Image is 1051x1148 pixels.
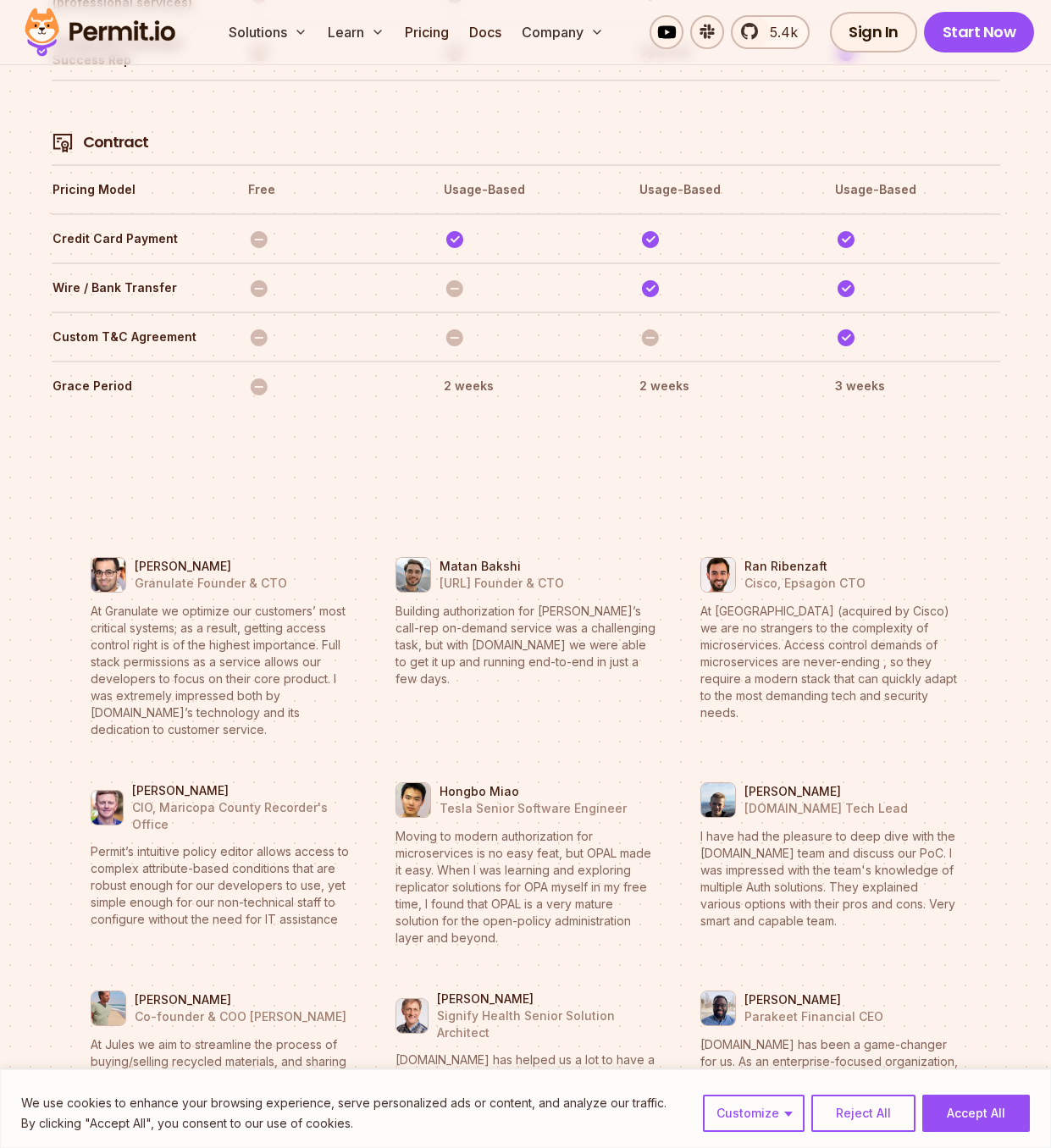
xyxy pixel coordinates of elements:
[924,12,1035,52] a: Start Now
[701,986,735,1030] img: Jowanza Joseph | Parakeet Financial CEO
[437,991,656,1007] p: [PERSON_NAME]
[834,373,999,400] th: 3 weeks
[132,799,351,833] p: CIO, Maricopa County Recorder's Office
[440,783,627,800] p: Hongbo Miao
[639,176,804,203] th: Usage-Based
[17,3,183,61] img: Permit logo
[91,786,123,830] img: Nate Young | CIO, Maricopa County Recorder's Office
[440,575,564,592] p: [URL] Founder & CTO
[91,603,351,738] blockquote: At Granulate we optimize our customers’ most critical systems; as a result, getting access contro...
[135,575,287,592] p: Granulate Founder & CTO
[437,1007,656,1041] p: Signify Health Senior Solution Architect
[639,373,804,400] th: 2 weeks
[462,15,508,49] a: Docs
[21,1113,667,1134] p: By clicking "Accept All", you consent to our use of cookies.
[744,991,883,1008] p: [PERSON_NAME]
[52,373,217,400] th: Grace Period
[52,323,217,350] th: Custom T&C Agreement
[744,783,908,800] p: [PERSON_NAME]
[440,558,564,575] p: Matan Bakshi
[91,553,125,597] img: Tal Saiag | Granulate Founder & CTO
[443,373,608,400] th: 2 weeks
[830,12,917,52] a: Sign In
[744,575,866,592] p: Cisco, Epsagon CTO
[396,778,430,822] img: Hongbo Miao | Tesla Senior Software Engineer
[744,1008,883,1025] p: Parakeet Financial CEO
[83,132,148,153] h4: Contract
[135,1008,346,1025] p: Co-founder & COO [PERSON_NAME]
[53,132,73,153] img: Contract
[440,800,627,817] p: Tesla Senior Software Engineer
[52,274,217,301] th: Wire / Bank Transfer
[744,800,908,817] p: [DOMAIN_NAME] Tech Lead
[21,1093,667,1113] p: We use cookies to enhance your browsing experience, serve personalized ads or content, and analyz...
[396,603,656,687] blockquote: Building authorization for [PERSON_NAME]’s call-rep on-demand service was a challenging task, but...
[700,603,961,721] blockquote: At [GEOGRAPHIC_DATA] (acquired by Cisco) we are no strangers to the complexity of microservices. ...
[91,986,125,1030] img: Jean Philippe Boul | Co-founder & COO Jules AI
[811,1095,915,1132] button: Reject All
[515,15,611,49] button: Company
[91,843,351,928] blockquote: Permit’s intuitive policy editor allows access to complex attribute-based conditions that are rob...
[52,176,217,203] th: Pricing Model
[731,15,810,49] a: 5.4k
[396,553,430,597] img: Matan Bakshi | Buzzer.ai Founder & CTO
[135,991,346,1008] p: [PERSON_NAME]
[443,176,608,203] th: Usage-Based
[247,176,412,203] th: Free
[922,1095,1030,1132] button: Accept All
[701,553,735,597] img: Ran Ribenzaft | Cisco, Epsagon CTO
[703,1095,805,1132] button: Customize
[396,828,656,947] blockquote: Moving to modern authorization for microservices is no easy feat, but OPAL made it easy. When I w...
[700,828,961,930] blockquote: I have had the pleasure to deep dive with the [DOMAIN_NAME] team and discuss our PoC. I was impre...
[398,15,456,49] a: Pricing
[321,15,391,49] button: Learn
[222,15,314,49] button: Solutions
[132,782,351,799] p: [PERSON_NAME]
[834,176,999,203] th: Usage-Based
[701,778,735,822] img: Pawel Englert | Beekeeper.io Tech Lead
[396,994,428,1038] img: Malcolm Learner | Signify Health Senior Solution Architect
[744,558,866,575] p: Ran Ribenzaft
[52,225,217,252] th: Credit Card Payment
[760,22,798,42] span: 5.4k
[135,558,287,575] p: [PERSON_NAME]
